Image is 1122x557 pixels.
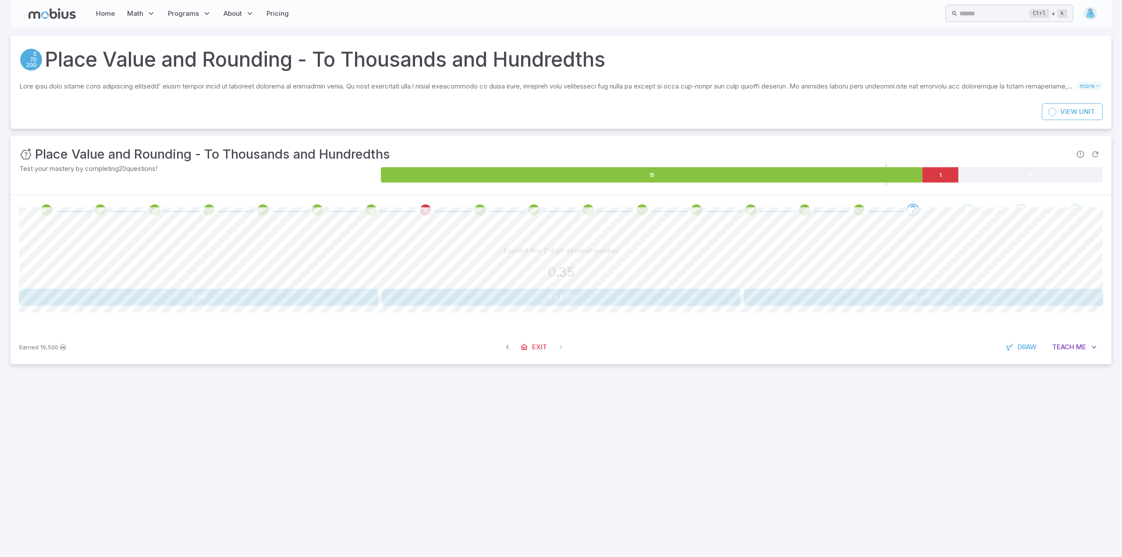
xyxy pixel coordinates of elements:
[1015,204,1027,216] div: Go to the next question
[1030,9,1049,18] kbd: Ctrl
[1079,107,1095,117] span: Unit
[1001,339,1043,355] button: Draw
[582,204,594,216] div: Review your answer
[504,246,619,255] p: Expand this 2 digit decimal number
[528,204,540,216] div: Review your answer
[257,204,269,216] div: Review your answer
[127,9,143,18] span: Math
[799,204,811,216] div: Review your answer
[1042,103,1103,120] a: ViewUnit
[1018,342,1037,352] span: Draw
[1084,7,1097,20] img: trapezoid.svg
[365,204,377,216] div: Review your answer
[1073,147,1088,162] span: Report an issue with the question
[532,342,547,352] span: Exit
[19,343,39,351] span: Earned
[500,339,515,355] span: Previous Question
[203,204,215,216] div: Review your answer
[961,204,973,216] div: Go to the next question
[19,343,67,351] p: Earn Mobius dollars to buy game boosters
[45,45,605,75] h1: Place Value and Rounding - To Thousands and Hundredths
[19,82,1076,91] p: Lore ipsu dolo sitame cons adipiscing elitsedd' eiusm tempor incid ut laboreet dolorema al enimad...
[94,204,107,216] div: Review your answer
[311,204,323,216] div: Review your answer
[19,48,43,71] a: Place Value
[515,339,553,355] a: Exit
[548,263,574,282] h3: 0.35
[40,343,58,351] span: 19,500
[149,204,161,216] div: Review your answer
[1030,8,1067,19] div: +
[744,289,1103,305] button: 0.3 + 0.05
[1060,107,1077,117] span: View
[745,204,757,216] div: Review your answer
[1052,342,1074,352] span: Teach
[35,145,390,164] h3: Place Value and Rounding - To Thousands and Hundredths
[1069,204,1082,216] div: Go to the next question
[19,164,379,174] p: Test your mastery by completing 20 questions!
[1046,339,1103,355] button: TeachMe
[1076,342,1086,352] span: Me
[690,204,703,216] div: Review your answer
[40,204,53,216] div: Review your answer
[853,204,865,216] div: Review your answer
[419,204,432,216] div: Review your answer
[553,339,569,355] span: On Latest Question
[19,289,378,305] button: 0.04
[264,4,291,24] a: Pricing
[93,4,117,24] a: Home
[636,204,648,216] div: Review your answer
[1057,9,1067,18] kbd: k
[224,9,242,18] span: About
[168,9,199,18] span: Programs
[1088,147,1103,162] span: Refresh Question
[382,289,741,305] button: 3 + 0.05
[907,204,919,216] div: Go to the next question
[474,204,486,216] div: Review your answer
